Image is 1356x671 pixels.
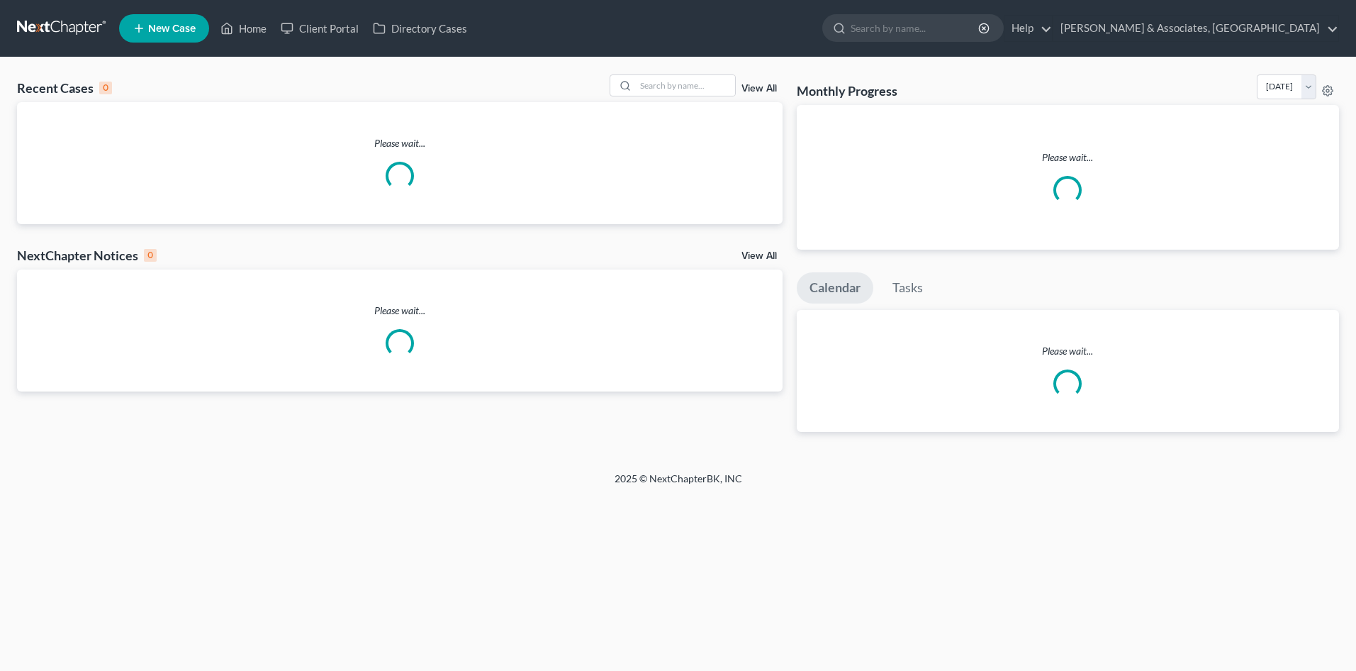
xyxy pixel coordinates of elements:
[797,344,1339,358] p: Please wait...
[636,75,735,96] input: Search by name...
[17,79,112,96] div: Recent Cases
[741,251,777,261] a: View All
[213,16,274,41] a: Home
[274,472,1082,497] div: 2025 © NextChapterBK, INC
[1004,16,1052,41] a: Help
[880,272,936,304] a: Tasks
[851,15,980,41] input: Search by name...
[1053,16,1338,41] a: [PERSON_NAME] & Associates, [GEOGRAPHIC_DATA]
[797,82,897,99] h3: Monthly Progress
[17,304,783,318] p: Please wait...
[99,82,112,94] div: 0
[808,150,1328,165] p: Please wait...
[17,247,157,264] div: NextChapter Notices
[148,23,196,34] span: New Case
[741,84,777,94] a: View All
[17,136,783,150] p: Please wait...
[366,16,474,41] a: Directory Cases
[274,16,366,41] a: Client Portal
[144,249,157,262] div: 0
[797,272,873,304] a: Calendar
